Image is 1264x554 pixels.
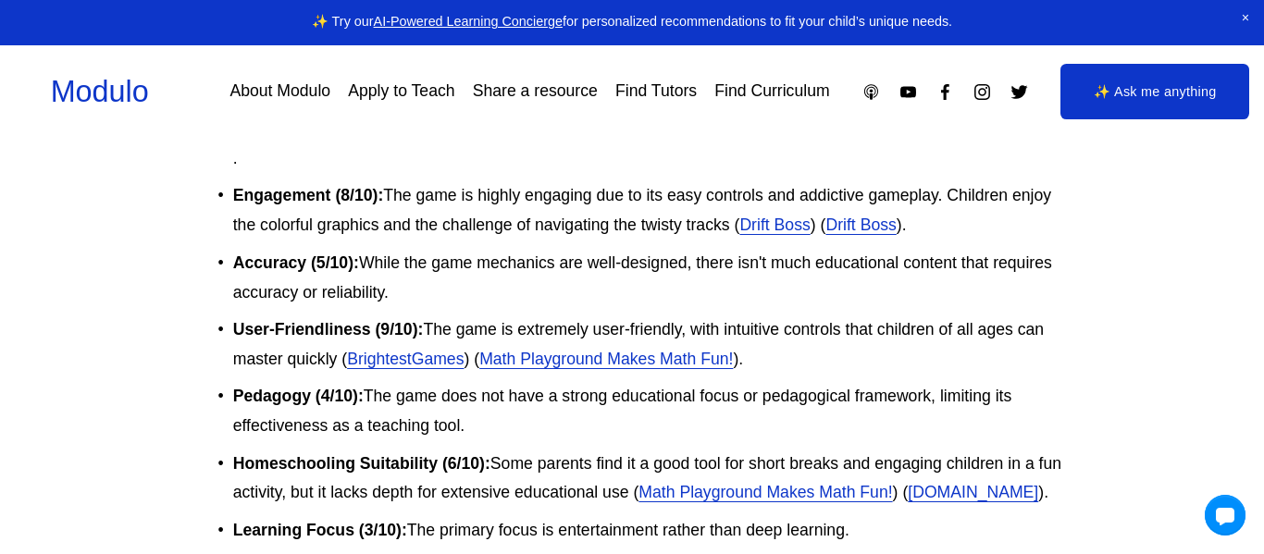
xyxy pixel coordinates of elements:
[615,76,697,108] a: Find Tutors
[233,249,1069,308] p: While the game mechanics are well-designed, there isn't much educational content that requires ac...
[1060,64,1249,119] a: ✨ Ask me anything
[825,215,896,234] a: Drift Boss
[973,82,992,102] a: Instagram
[233,315,1069,375] p: The game is extremely user-friendly, with intuitive controls that children of all ages can master...
[233,181,1069,240] p: The game is highly engaging due to its easy controls and addictive gameplay. Children enjoy the c...
[714,76,829,108] a: Find Curriculum
[473,76,598,108] a: Share a resource
[936,82,955,102] a: Facebook
[51,75,149,108] a: Modulo
[374,14,563,29] a: AI-Powered Learning Concierge
[233,521,407,539] strong: Learning Focus (3/10):
[861,82,881,102] a: Apple Podcasts
[233,253,359,272] strong: Accuracy (5/10):
[479,350,733,368] a: Math Playground Makes Math Fun!
[898,82,918,102] a: YouTube
[233,382,1069,441] p: The game does not have a strong educational focus or pedagogical framework, limiting its effectiv...
[908,483,1038,501] a: [DOMAIN_NAME]
[347,350,464,368] a: BrightestGames
[233,320,424,339] strong: User-Friendliness (9/10):
[233,516,1069,546] p: The primary focus is entertainment rather than deep learning.
[233,186,384,204] strong: Engagement (8/10):
[1010,82,1029,102] a: Twitter
[348,76,454,108] a: Apply to Teach
[233,449,1069,509] p: Some parents find it a good tool for short breaks and engaging children in a fun activity, but it...
[638,483,892,501] a: Math Playground Makes Math Fun!
[233,387,364,405] strong: Pedagogy (4/10):
[233,454,490,473] strong: Homeschooling Suitability (6/10):
[229,76,330,108] a: About Modulo
[739,215,810,234] a: Drift Boss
